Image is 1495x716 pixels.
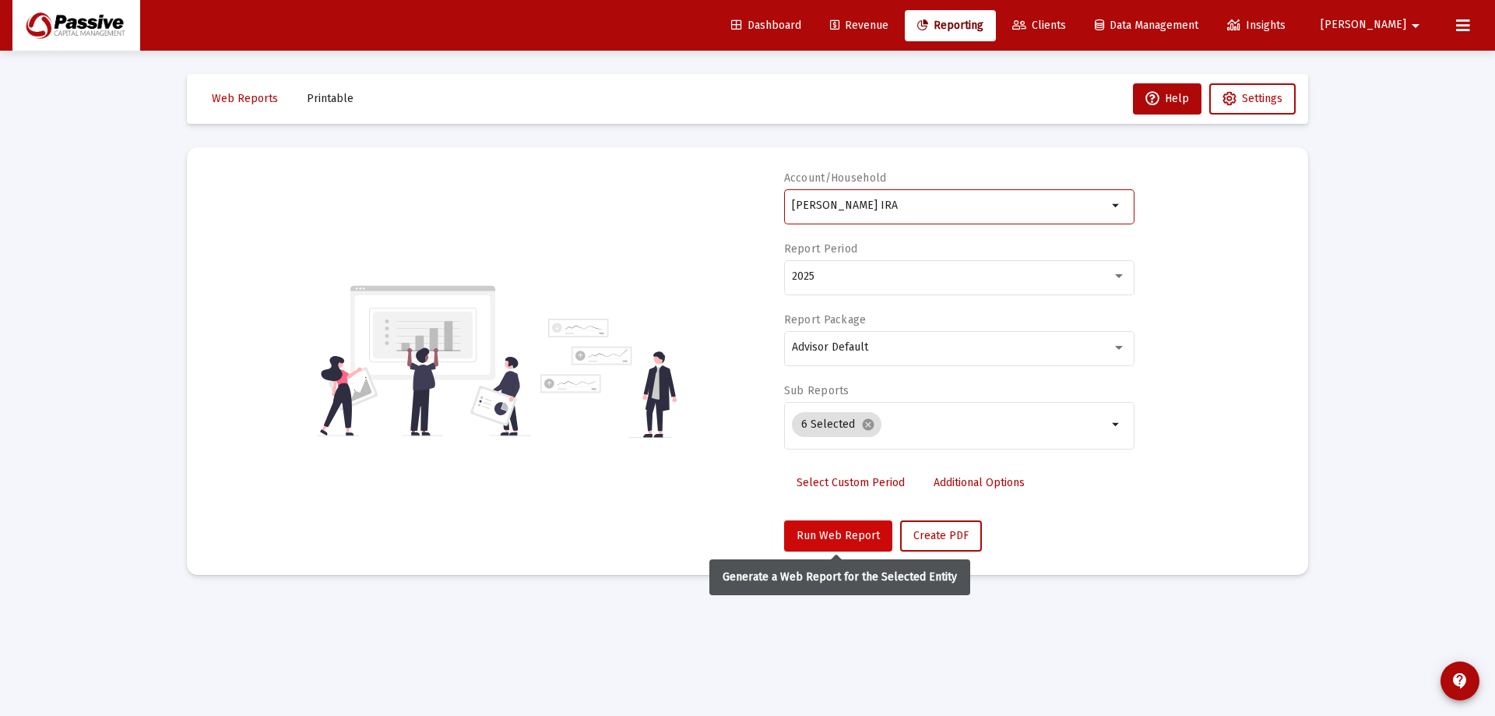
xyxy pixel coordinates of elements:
button: [PERSON_NAME] [1302,9,1444,41]
mat-icon: arrow_drop_down [1107,415,1126,434]
button: Help [1133,83,1201,115]
button: Create PDF [900,520,982,552]
span: Create PDF [913,529,969,542]
button: Printable [294,83,366,115]
span: Data Management [1095,19,1198,32]
span: Reporting [917,19,983,32]
label: Account/Household [784,171,887,185]
span: Printable [307,92,354,105]
label: Report Period [784,242,858,256]
mat-icon: cancel [861,418,875,432]
span: Insights [1227,19,1286,32]
a: Insights [1215,10,1298,41]
button: Settings [1209,83,1296,115]
img: Dashboard [24,10,128,41]
span: Run Web Report [797,529,880,542]
button: Web Reports [199,83,290,115]
img: reporting [317,284,531,438]
mat-icon: contact_support [1451,672,1469,690]
label: Report Package [784,313,867,326]
mat-chip-list: Selection [792,409,1107,440]
a: Data Management [1082,10,1211,41]
span: Revenue [830,19,888,32]
span: Advisor Default [792,340,868,354]
a: Reporting [905,10,996,41]
span: Web Reports [212,92,278,105]
mat-icon: arrow_drop_down [1406,10,1425,41]
mat-chip: 6 Selected [792,412,881,437]
a: Dashboard [719,10,814,41]
span: Additional Options [934,476,1025,489]
span: Dashboard [731,19,801,32]
input: Search or select an account or household [792,199,1107,212]
span: 2025 [792,270,814,283]
mat-icon: arrow_drop_down [1107,196,1126,215]
img: reporting-alt [540,319,677,438]
span: Settings [1242,92,1282,105]
label: Sub Reports [784,384,850,397]
span: Help [1145,92,1189,105]
span: Select Custom Period [797,476,905,489]
a: Clients [1000,10,1078,41]
span: Clients [1012,19,1066,32]
a: Revenue [818,10,901,41]
button: Run Web Report [784,520,892,552]
span: [PERSON_NAME] [1321,19,1406,32]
